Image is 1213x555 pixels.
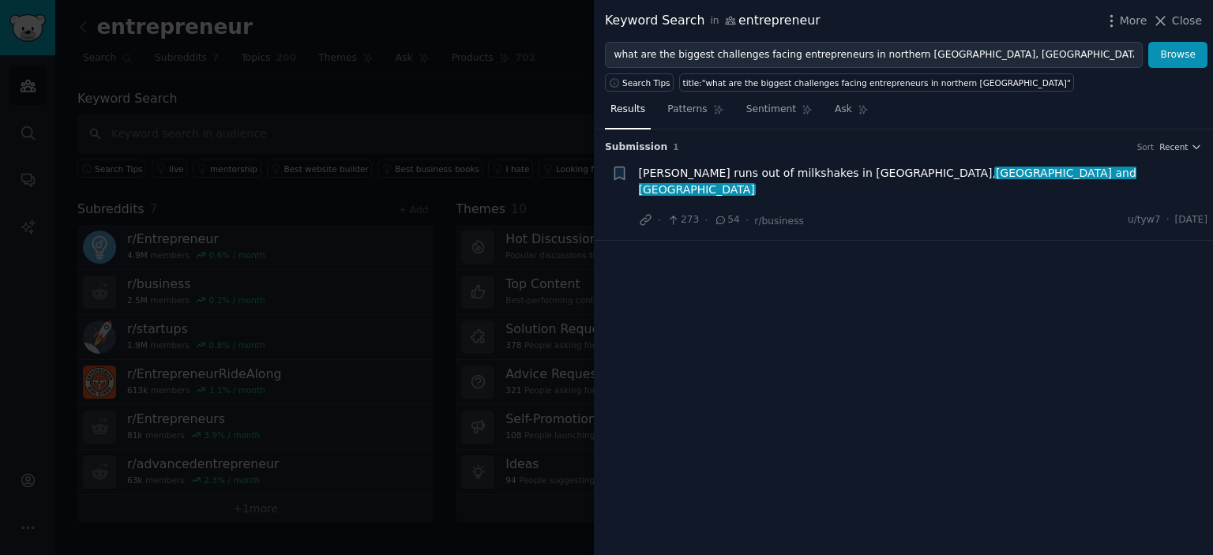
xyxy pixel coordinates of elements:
[1159,141,1202,152] button: Recent
[741,97,818,129] a: Sentiment
[667,213,699,227] span: 273
[622,77,670,88] span: Search Tips
[704,212,708,229] span: ·
[683,77,1071,88] div: title:"what are the biggest challenges facing entrepreneurs in northern [GEOGRAPHIC_DATA]"
[710,14,719,28] span: in
[829,97,874,129] a: Ask
[679,73,1074,92] a: title:"what are the biggest challenges facing entrepreneurs in northern [GEOGRAPHIC_DATA]"
[754,216,804,227] span: r/business
[658,212,661,229] span: ·
[1148,42,1207,69] button: Browse
[639,165,1208,198] a: [PERSON_NAME] runs out of milkshakes in [GEOGRAPHIC_DATA],[GEOGRAPHIC_DATA] and [GEOGRAPHIC_DATA]
[1172,13,1202,29] span: Close
[1166,213,1170,227] span: ·
[1128,213,1161,227] span: u/tyw7
[673,142,678,152] span: 1
[610,103,645,117] span: Results
[605,42,1143,69] input: Try a keyword related to your business
[605,11,821,31] div: Keyword Search entrepreneur
[1137,141,1155,152] div: Sort
[835,103,852,117] span: Ask
[745,212,749,229] span: ·
[605,97,651,129] a: Results
[714,213,740,227] span: 54
[662,97,729,129] a: Patterns
[639,165,1208,198] span: [PERSON_NAME] runs out of milkshakes in [GEOGRAPHIC_DATA],
[746,103,796,117] span: Sentiment
[1175,213,1207,227] span: [DATE]
[1120,13,1147,29] span: More
[1152,13,1202,29] button: Close
[1159,141,1188,152] span: Recent
[605,141,667,155] span: Submission
[605,73,674,92] button: Search Tips
[1103,13,1147,29] button: More
[667,103,707,117] span: Patterns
